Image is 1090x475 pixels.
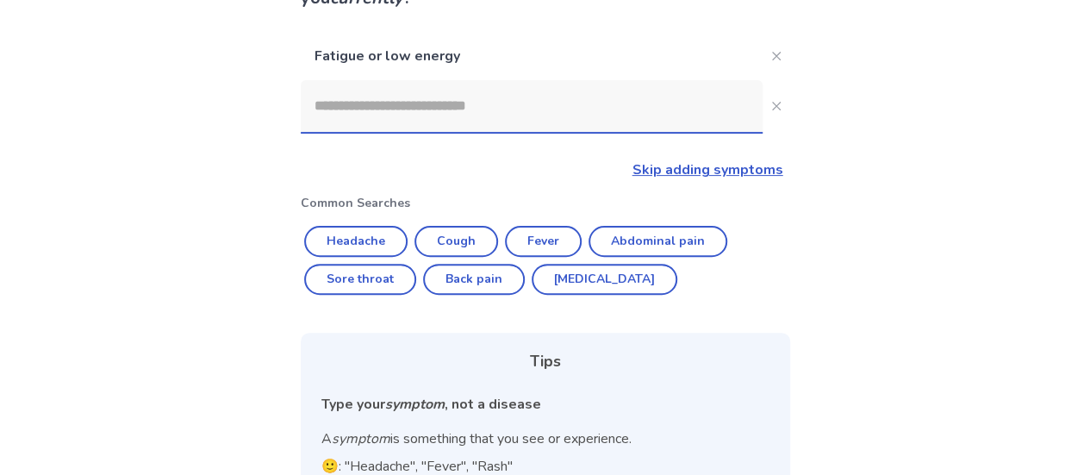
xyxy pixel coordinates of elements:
[505,226,582,257] button: Fever
[589,226,727,257] button: Abdominal pain
[321,394,769,415] div: Type your , not a disease
[385,395,445,414] i: symptom
[304,226,408,257] button: Headache
[532,264,677,295] button: [MEDICAL_DATA]
[332,429,390,448] i: symptom
[763,42,790,70] button: Close
[321,350,769,373] div: Tips
[632,160,783,179] a: Skip adding symptoms
[304,264,416,295] button: Sore throat
[301,32,763,80] p: Fatigue or low energy
[423,264,525,295] button: Back pain
[321,428,769,449] p: A is something that you see or experience.
[301,80,763,132] input: Close
[301,194,790,212] p: Common Searches
[414,226,498,257] button: Cough
[763,92,790,120] button: Close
